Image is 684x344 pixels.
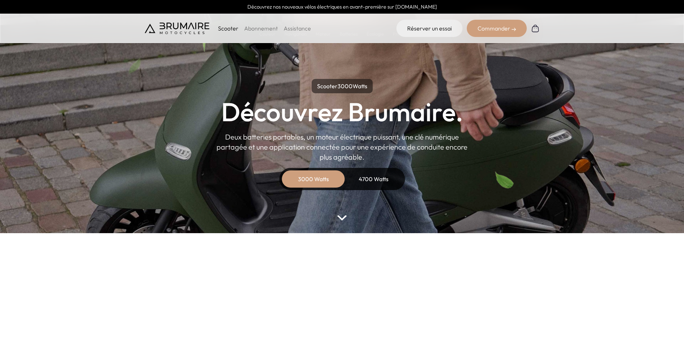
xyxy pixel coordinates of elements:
p: Deux batteries portables, un moteur électrique puissant, une clé numérique partagée et une applic... [217,132,468,162]
div: Commander [467,20,527,37]
img: arrow-bottom.png [337,215,346,221]
h1: Découvrez Brumaire. [221,99,463,125]
div: 3000 Watts [285,170,342,188]
a: Abonnement [244,25,278,32]
div: 4700 Watts [345,170,403,188]
img: Brumaire Motocycles [145,23,209,34]
img: Panier [531,24,540,33]
img: right-arrow-2.png [512,27,516,32]
a: Assistance [284,25,311,32]
p: Scooter Watts [312,79,373,93]
span: 3000 [338,83,353,90]
a: Réserver un essai [396,20,462,37]
p: Scooter [218,24,238,33]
